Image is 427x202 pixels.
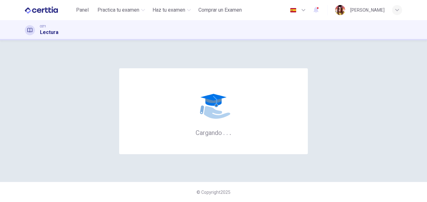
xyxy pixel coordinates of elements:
[223,127,225,137] h6: .
[226,127,228,137] h6: .
[196,128,231,137] h6: Cargando
[150,4,193,16] button: Haz tu examen
[289,8,297,13] img: es
[350,6,385,14] div: [PERSON_NAME]
[335,5,345,15] img: Profile picture
[25,4,58,16] img: CERTTIA logo
[229,127,231,137] h6: .
[76,6,89,14] span: Panel
[40,24,46,29] span: CET1
[196,4,244,16] button: Comprar un Examen
[40,29,58,36] h1: Lectura
[152,6,185,14] span: Haz tu examen
[97,6,139,14] span: Practica tu examen
[198,6,242,14] span: Comprar un Examen
[72,4,92,16] button: Panel
[197,190,230,195] span: © Copyright 2025
[25,4,72,16] a: CERTTIA logo
[95,4,147,16] button: Practica tu examen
